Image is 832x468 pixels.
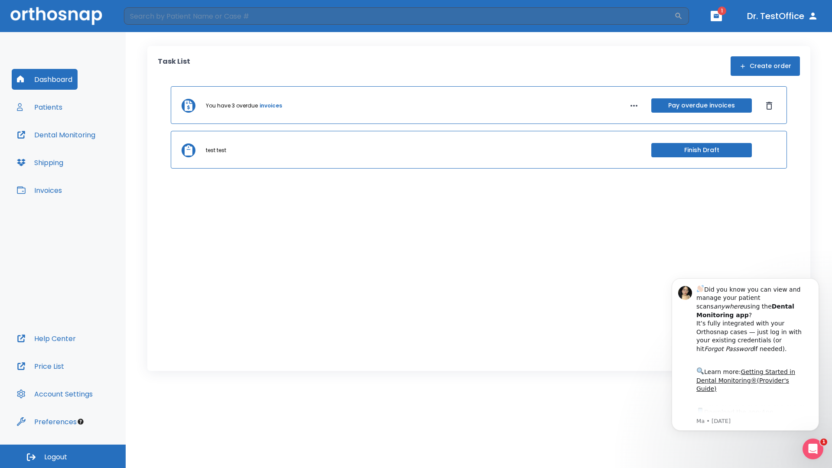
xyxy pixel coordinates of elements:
[124,7,674,25] input: Search by Patient Name or Case #
[651,143,752,157] button: Finish Draft
[12,97,68,117] button: Patients
[38,152,147,160] p: Message from Ma, sent 3w ago
[206,146,226,154] p: test test
[38,141,147,185] div: Download the app: | ​ Let us know if you need help getting started!
[718,6,726,15] span: 1
[12,180,67,201] button: Invoices
[744,8,822,24] button: Dr. TestOffice
[158,56,190,76] p: Task List
[206,102,258,110] p: You have 3 overdue
[260,102,282,110] a: invoices
[820,439,827,445] span: 1
[44,452,67,462] span: Logout
[77,418,84,426] div: Tooltip anchor
[12,411,82,432] button: Preferences
[12,383,98,404] button: Account Settings
[10,7,102,25] img: Orthosnap
[731,56,800,76] button: Create order
[38,143,115,159] a: App Store
[12,124,101,145] button: Dental Monitoring
[803,439,823,459] iframe: Intercom live chat
[659,265,832,445] iframe: Intercom notifications message
[147,19,154,26] button: Dismiss notification
[12,356,69,377] button: Price List
[762,99,776,113] button: Dismiss
[12,152,68,173] button: Shipping
[12,69,78,90] button: Dashboard
[651,98,752,113] button: Pay overdue invoices
[12,328,81,349] button: Help Center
